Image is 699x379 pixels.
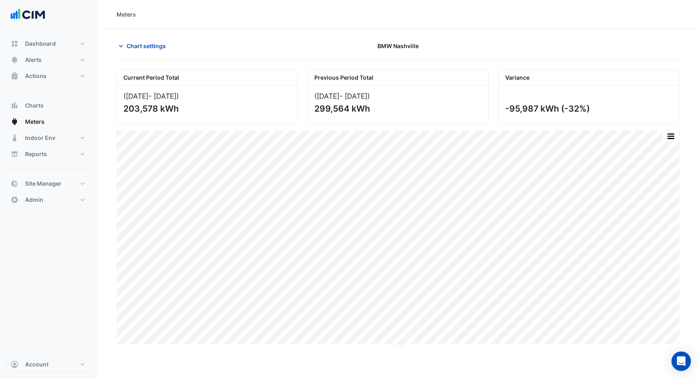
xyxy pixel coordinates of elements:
div: Open Intercom Messenger [671,351,691,371]
app-icon: Reports [11,150,19,158]
div: -95,987 kWh (-32%) [505,104,671,114]
app-icon: Meters [11,118,19,126]
img: Company Logo [10,6,46,23]
app-icon: Dashboard [11,40,19,48]
button: Charts [6,97,91,114]
button: Actions [6,68,91,84]
span: Meters [25,118,44,126]
span: - [DATE] [148,92,176,100]
span: BMW Nashville [377,42,419,50]
app-icon: Indoor Env [11,134,19,142]
span: Site Manager [25,180,61,188]
button: Chart settings [116,39,171,53]
button: Site Manager [6,176,91,192]
app-icon: Site Manager [11,180,19,188]
button: Alerts [6,52,91,68]
button: Indoor Env [6,130,91,146]
span: Account [25,360,49,368]
span: Charts [25,102,44,110]
span: Chart settings [127,42,166,50]
div: Variance [499,70,679,85]
app-icon: Admin [11,196,19,204]
button: More Options [663,131,679,141]
button: Admin [6,192,91,208]
app-icon: Charts [11,102,19,110]
span: Alerts [25,56,42,64]
app-icon: Actions [11,72,19,80]
div: Previous Period Total [308,70,488,85]
div: ([DATE] ) [123,92,291,100]
div: 203,578 kWh [123,104,289,114]
span: Indoor Env [25,134,55,142]
button: Account [6,356,91,373]
span: - [DATE] [339,92,367,100]
div: 299,564 kWh [314,104,480,114]
button: Reports [6,146,91,162]
span: Admin [25,196,43,204]
div: Meters [116,10,136,19]
div: Current Period Total [117,70,297,85]
div: ([DATE] ) [314,92,482,100]
app-icon: Alerts [11,56,19,64]
button: Meters [6,114,91,130]
button: Dashboard [6,36,91,52]
span: Actions [25,72,47,80]
span: Reports [25,150,47,158]
span: Dashboard [25,40,56,48]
